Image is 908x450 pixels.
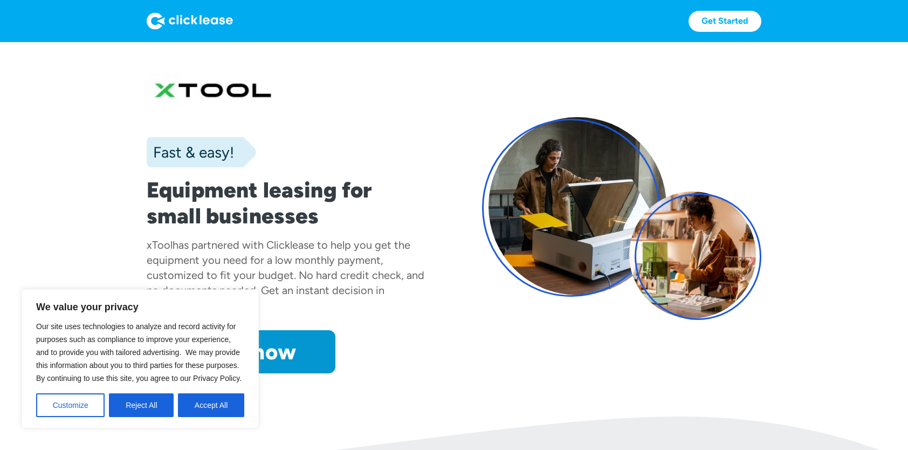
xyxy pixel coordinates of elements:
p: We value your privacy [36,301,244,313]
button: Customize [36,393,105,417]
div: has partnered with Clicklease to help you get the equipment you need for a low monthly payment, c... [147,238,424,312]
h1: Equipment leasing for small businesses [147,177,426,229]
button: Reject All [109,393,174,417]
div: We value your privacy [22,289,259,428]
span: Our site uses technologies to analyze and record activity for purposes such as compliance to impr... [36,322,242,383]
a: Get Started [689,11,761,32]
button: Accept All [178,393,244,417]
div: xTool [147,238,173,251]
img: Logo [147,12,233,30]
div: Fast & easy! [147,141,234,163]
